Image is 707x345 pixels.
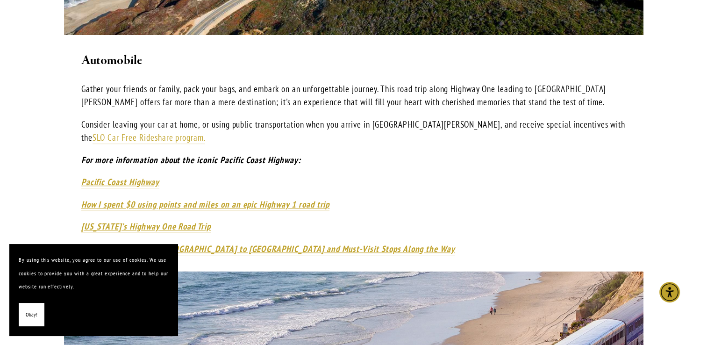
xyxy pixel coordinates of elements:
[81,176,159,187] em: Pacific Coast Highway
[19,253,168,294] p: By using this website, you agree to our use of cookies. We use cookies to provide you with a grea...
[19,303,44,327] button: Okay!
[81,199,330,211] a: How I spent $0 using points and miles on an epic Highway 1 road trip
[81,243,455,255] a: [US_STATE] Road Trip: [GEOGRAPHIC_DATA] to [GEOGRAPHIC_DATA] and Must-Visit Stops Along the Way
[81,221,211,232] em: [US_STATE]’s Highway One Road Trip
[26,308,37,322] span: Okay!
[81,176,159,188] a: Pacific Coast Highway
[659,282,680,302] div: Accessibility Menu
[93,132,205,144] a: SLO Car Free Rideshare program.
[81,199,330,210] em: How I spent $0 using points and miles on an epic Highway 1 road trip
[81,154,301,165] em: For more information about the iconic Pacific Coast Highway:
[81,82,626,109] p: Gather your friends or family, pack your bags, and embark on an unforgettable journey. This road ...
[81,118,626,144] p: Consider leaving your car at home, or using public transportation when you arrive in [GEOGRAPHIC_...
[9,244,178,336] section: Cookie banner
[81,52,143,69] strong: Automobile
[81,221,211,233] a: [US_STATE]’s Highway One Road Trip
[81,243,455,254] em: [US_STATE] Road Trip: [GEOGRAPHIC_DATA] to [GEOGRAPHIC_DATA] and Must-Visit Stops Along the Way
